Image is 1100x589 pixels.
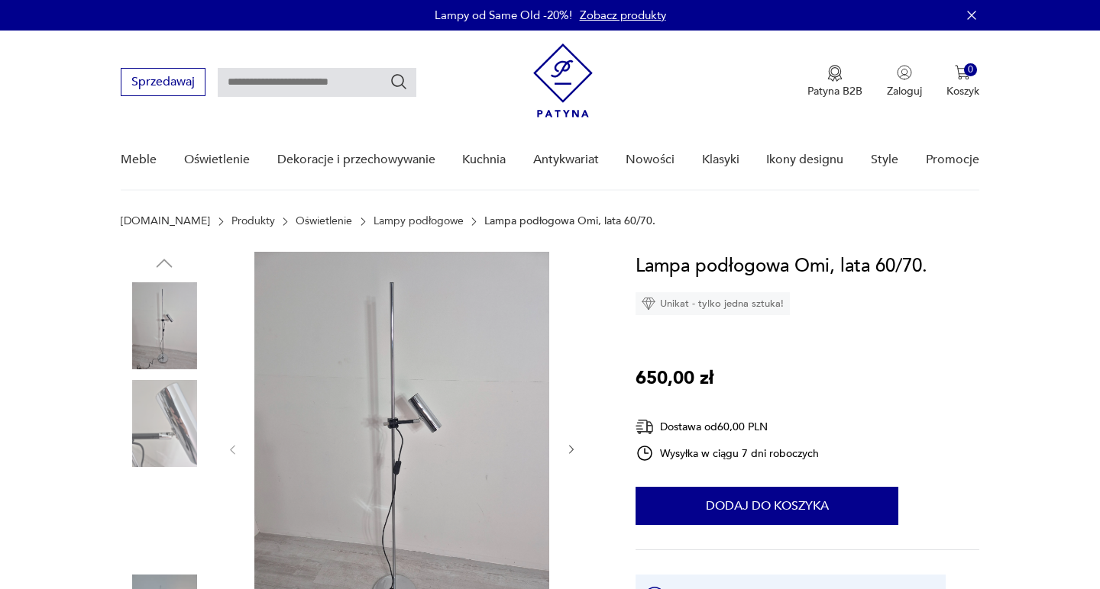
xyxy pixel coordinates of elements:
[926,130,979,189] a: Promocje
[636,252,927,281] h1: Lampa podłogowa Omi, lata 60/70.
[626,130,675,189] a: Nowości
[374,215,464,227] a: Lampy podłogowe
[964,63,977,76] div: 0
[807,65,862,98] a: Ikona medaluPatyna B2B
[807,65,862,98] button: Patyna B2B
[277,130,435,189] a: Dekoracje i przechowywanie
[435,8,572,23] p: Lampy od Same Old -20%!
[636,417,819,436] div: Dostawa od 60,00 PLN
[636,364,713,393] p: 650,00 zł
[887,84,922,98] p: Zaloguj
[946,65,979,98] button: 0Koszyk
[121,380,208,467] img: Zdjęcie produktu Lampa podłogowa Omi, lata 60/70.
[462,130,506,189] a: Kuchnia
[887,65,922,98] button: Zaloguj
[121,282,208,369] img: Zdjęcie produktu Lampa podłogowa Omi, lata 60/70.
[636,417,654,436] img: Ikona dostawy
[897,65,912,80] img: Ikonka użytkownika
[121,477,208,564] img: Zdjęcie produktu Lampa podłogowa Omi, lata 60/70.
[636,444,819,462] div: Wysyłka w ciągu 7 dni roboczych
[827,65,843,82] img: Ikona medalu
[231,215,275,227] a: Produkty
[955,65,970,80] img: Ikona koszyka
[636,292,790,315] div: Unikat - tylko jedna sztuka!
[807,84,862,98] p: Patyna B2B
[871,130,898,189] a: Style
[121,78,205,89] a: Sprzedawaj
[766,130,843,189] a: Ikony designu
[533,130,599,189] a: Antykwariat
[121,215,210,227] a: [DOMAIN_NAME]
[642,297,655,311] img: Ikona diamentu
[580,8,666,23] a: Zobacz produkty
[296,215,352,227] a: Oświetlenie
[390,72,408,91] button: Szukaj
[184,130,250,189] a: Oświetlenie
[121,68,205,96] button: Sprzedawaj
[702,130,739,189] a: Klasyki
[946,84,979,98] p: Koszyk
[121,130,157,189] a: Meble
[484,215,655,227] p: Lampa podłogowa Omi, lata 60/70.
[533,43,593,117] img: Patyna - sklep z meblami i dekoracjami vintage
[636,487,898,525] button: Dodaj do koszyka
